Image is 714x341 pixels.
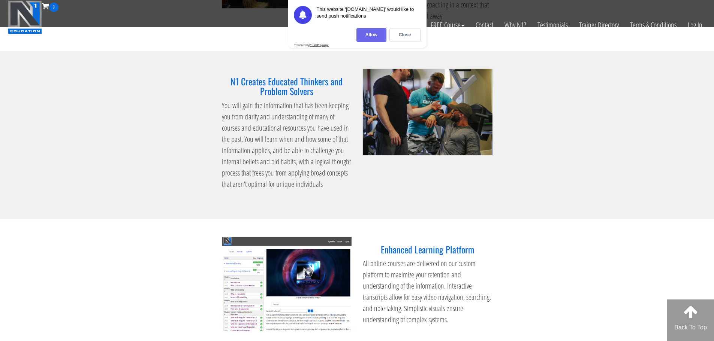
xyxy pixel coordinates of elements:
div: Powered by [294,43,329,47]
img: enhanced-learning-platforms [222,237,352,331]
p: All online courses are delivered on our custom platform to maximize your retention and understand... [363,258,492,325]
a: Trainer Directory [573,12,624,38]
a: Why N1? [499,12,532,38]
div: This website '[DOMAIN_NAME]' would like to send push notifications [317,6,421,24]
h3: Enhanced Learning Platform [363,244,492,254]
img: ecuated-thinkers-problem-solvers [363,69,492,155]
p: Back To Top [667,323,714,332]
p: You will gain the information that has been keeping you from clarity and understanding of many of... [222,100,352,190]
h3: N1 Creates Educated Thinkers and Problem Solvers [222,76,352,96]
a: 0 [42,1,58,11]
a: Contact [470,12,499,38]
img: n1-education [8,0,42,34]
a: Log In [682,12,708,38]
a: Testimonials [532,12,573,38]
span: 0 [49,3,58,12]
a: Terms & Conditions [624,12,682,38]
div: Allow [356,28,386,42]
strong: PushEngage [310,43,329,47]
a: FREE Course [425,12,470,38]
div: Close [389,28,421,42]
